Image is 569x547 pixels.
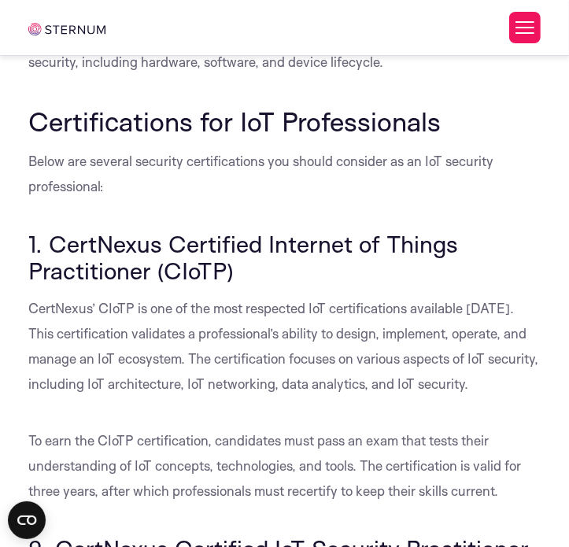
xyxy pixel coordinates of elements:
button: Toggle Menu [509,12,541,43]
h3: 1. CertNexus Certified Internet of Things Practitioner (CIoTP) [28,231,541,283]
p: To earn the CIoTP certification, candidates must pass an exam that tests their understanding of I... [28,428,541,504]
button: Open CMP widget [8,501,46,539]
p: Below are several security certifications you should consider as an IoT security professional: [28,149,541,199]
h2: Certifications for IoT Professionals [28,106,541,136]
img: sternum iot [28,23,105,35]
p: CertNexus’ CIoTP is one of the most respected IoT certifications available [DATE]. This certifica... [28,296,541,397]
